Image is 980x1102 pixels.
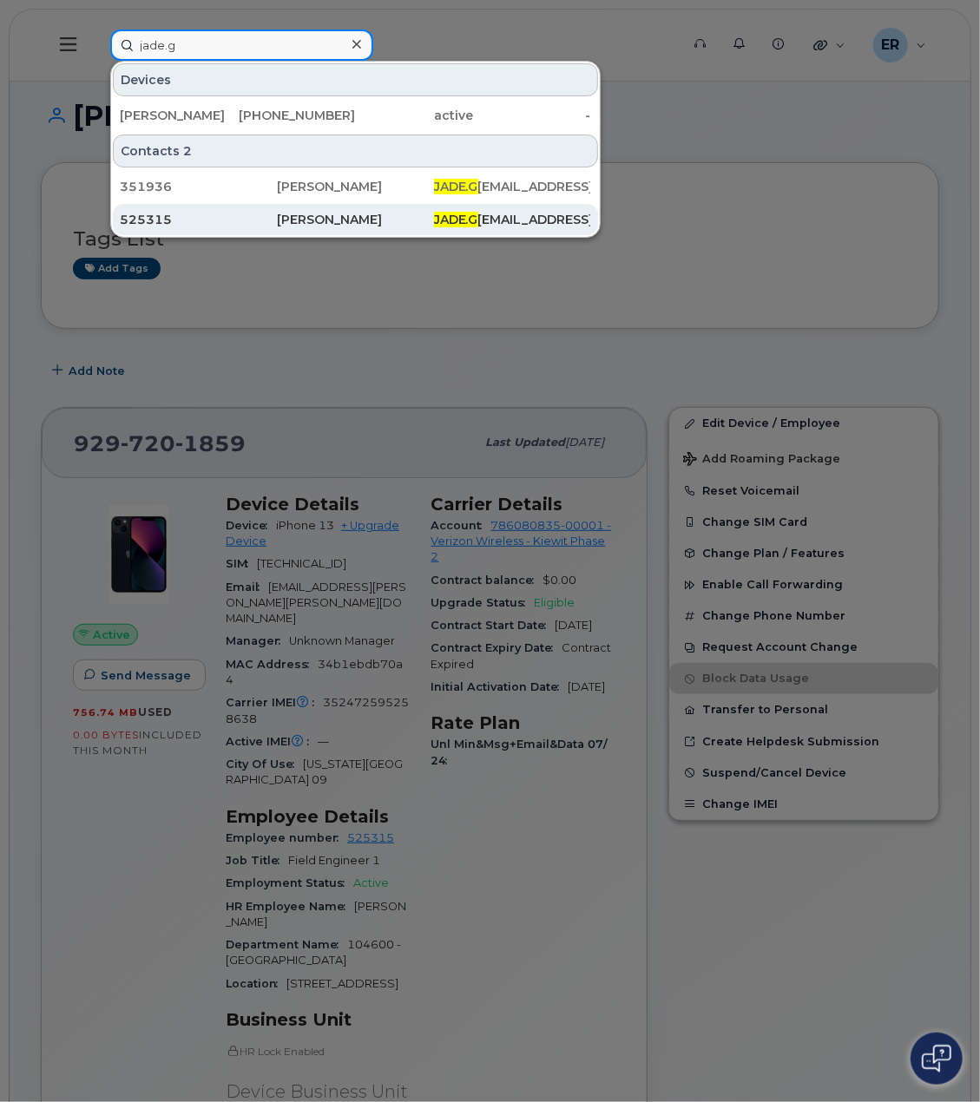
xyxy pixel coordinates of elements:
[434,179,478,194] span: JADE.G
[113,171,598,202] a: 351936[PERSON_NAME]JADE.G[EMAIL_ADDRESS][PERSON_NAME][DOMAIN_NAME]
[113,100,598,131] a: [PERSON_NAME][PHONE_NUMBER]active-
[473,107,591,124] div: -
[183,142,192,160] span: 2
[434,212,478,227] span: JADE.G
[922,1045,951,1072] img: Open chat
[355,107,473,124] div: active
[120,178,277,195] div: 351936
[113,134,598,167] div: Contacts
[277,211,434,228] div: [PERSON_NAME]
[120,107,238,124] div: [PERSON_NAME]
[120,211,277,228] div: 525315
[434,211,591,228] div: [EMAIL_ADDRESS][PERSON_NAME][DOMAIN_NAME]
[238,107,356,124] div: [PHONE_NUMBER]
[113,63,598,96] div: Devices
[113,204,598,235] a: 525315[PERSON_NAME]JADE.G[EMAIL_ADDRESS][PERSON_NAME][DOMAIN_NAME]
[277,178,434,195] div: [PERSON_NAME]
[434,178,591,195] div: [EMAIL_ADDRESS][PERSON_NAME][DOMAIN_NAME]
